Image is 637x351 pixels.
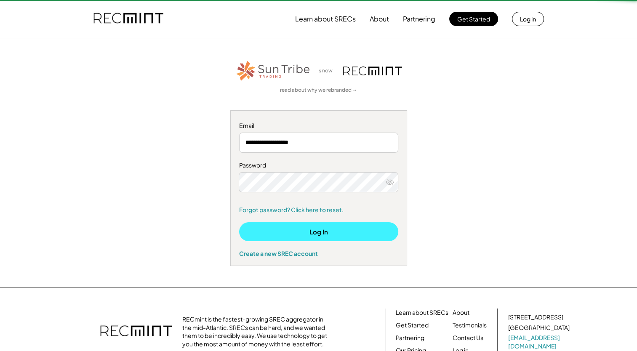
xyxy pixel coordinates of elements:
div: [STREET_ADDRESS] [508,313,563,322]
a: Get Started [396,321,429,330]
button: Learn about SRECs [295,11,356,27]
div: Email [239,122,398,130]
div: [GEOGRAPHIC_DATA] [508,324,570,332]
a: Partnering [396,334,424,342]
a: Contact Us [453,334,483,342]
img: recmint-logotype%403x.png [343,66,402,75]
div: Create a new SREC account [239,250,398,257]
button: Partnering [403,11,435,27]
img: recmint-logotype%403x.png [93,5,163,33]
a: Forgot password? Click here to reset. [239,206,398,214]
a: [EMAIL_ADDRESS][DOMAIN_NAME] [508,334,571,350]
button: Log In [239,222,398,241]
a: Testimonials [453,321,487,330]
button: About [370,11,389,27]
a: read about why we rebranded → [280,87,357,94]
button: Get Started [449,12,498,26]
a: About [453,308,469,317]
div: RECmint is the fastest-growing SREC aggregator in the mid-Atlantic. SRECs can be hard, and we wan... [182,315,332,348]
img: recmint-logotype%403x.png [100,317,172,346]
a: Learn about SRECs [396,308,448,317]
div: Password [239,161,398,170]
div: is now [315,67,339,74]
img: STT_Horizontal_Logo%2B-%2BColor.png [235,59,311,82]
button: Log in [512,12,544,26]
